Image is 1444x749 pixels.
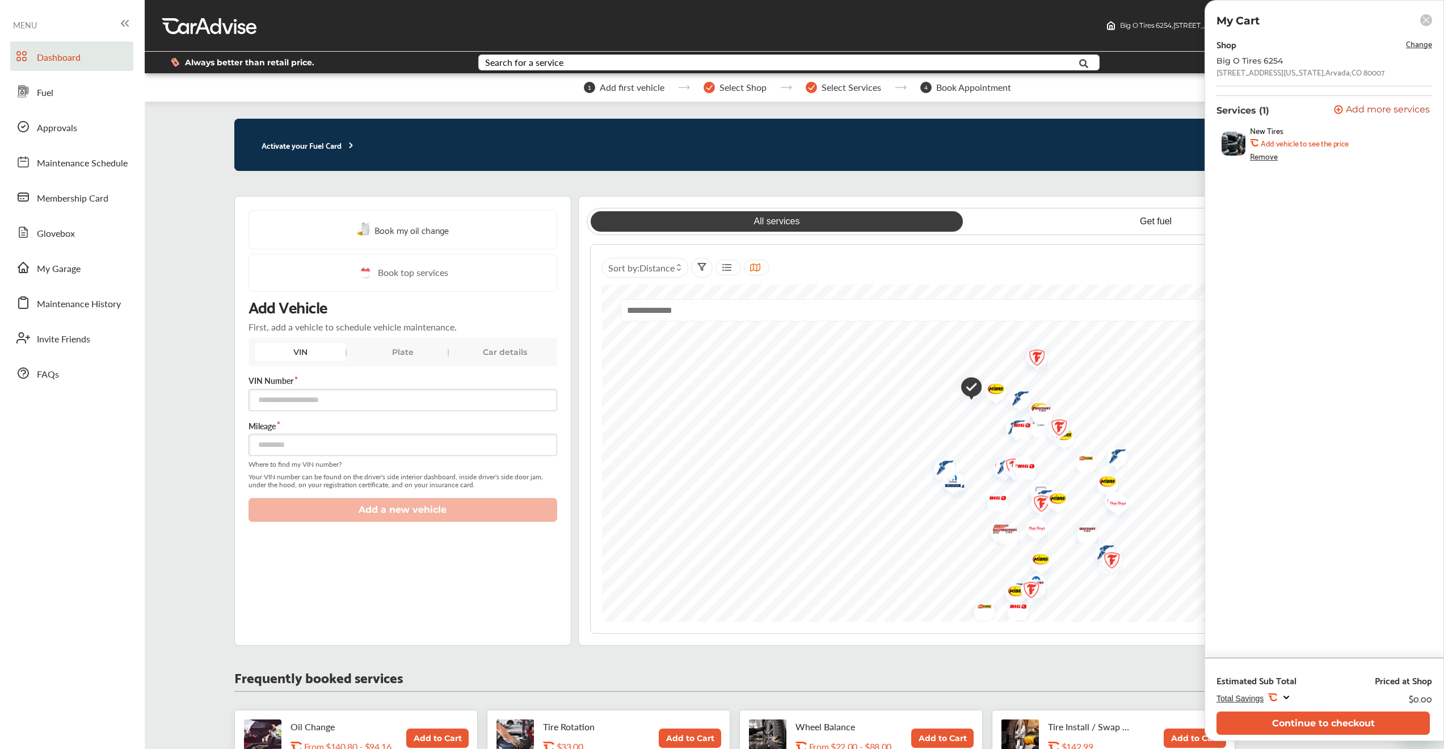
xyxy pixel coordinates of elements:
canvas: Map [602,284,1332,622]
button: Continue to checkout [1216,712,1430,735]
div: Map marker [995,451,1023,487]
img: Midas+Logo_RGB.png [997,578,1028,608]
div: Map marker [999,597,1028,620]
span: Total Savings [1216,694,1264,703]
img: logo-discount-tire.png [990,520,1020,545]
img: Midas+Logo_RGB.png [1039,486,1069,515]
img: logo-discount-tire.png [1001,456,1031,480]
p: Tire Install / Swap Tires [1048,721,1133,732]
span: Your VIN number can be found on the driver's side interior dashboard, inside driver's side door j... [249,473,557,489]
img: logo-firestone.png [1040,412,1070,447]
img: logo-goodyear.png [1001,383,1032,417]
div: Map marker [977,376,1005,405]
div: Map marker [999,575,1027,609]
a: Dashboard [10,41,133,71]
a: Book my oil change [357,222,449,237]
div: Map marker [1022,488,1051,524]
img: logo-firestone.png [1018,342,1048,378]
img: logo-goodyear.png [1025,482,1055,516]
div: Map marker [997,578,1026,608]
span: FAQs [37,367,59,382]
button: Add to Cart [659,729,721,748]
div: Map marker [966,596,994,621]
img: logo-pepboys.png [1018,342,1049,378]
a: Membership Card [10,182,133,212]
div: Remove [1250,152,1278,161]
div: Map marker [1012,574,1041,610]
button: Add to Cart [1164,729,1226,748]
span: Membership Card [37,191,108,206]
p: Frequently booked services [234,671,403,682]
img: header-home-logo.8d720a4f.svg [1106,21,1115,30]
div: Car details [460,343,550,361]
span: Always better than retail price. [185,58,314,66]
div: Map marker [1038,417,1067,441]
img: logo-goodyear.png [1098,441,1129,475]
span: Distance [639,261,675,274]
div: Map marker [1001,383,1030,417]
a: Maintenance History [10,288,133,317]
img: Midas+Logo_RGB.png [1089,468,1119,498]
span: Book top services [378,266,448,280]
p: Services (1) [1216,105,1269,116]
span: Maintenance Schedule [37,156,128,171]
p: My Cart [1216,14,1260,27]
div: Map marker [1001,456,1029,480]
a: My Garage [10,253,133,282]
div: Map marker [1003,416,1032,439]
span: Invite Friends [37,332,90,347]
a: Get fuel [970,211,1342,232]
img: logo-firestone.png [995,451,1025,487]
div: Search for a service [485,58,563,67]
div: Map marker [953,371,981,406]
div: Map marker [1099,488,1127,524]
b: Add vehicle to see the price [1261,139,1349,148]
img: logo-goodyear.png [999,575,1029,609]
img: BigOTires_Logo_2024_BigO_RGB_BrightRed.png [999,597,1029,620]
div: Map marker [1017,573,1045,597]
label: VIN Number [249,375,557,386]
img: stepper-arrow.e24c07c6.svg [678,85,690,90]
div: Map marker [1022,546,1050,576]
div: Map marker [1068,519,1097,543]
div: Map marker [1007,457,1035,480]
a: Approvals [10,112,133,141]
img: new-tires-thumb.jpg [1222,132,1245,156]
p: Oil Change [291,721,376,732]
img: logo-mopar.png [937,467,967,499]
img: logo-goodyear.png [987,452,1017,486]
p: Activate your Fuel Card [234,139,356,152]
div: Map marker [1022,413,1050,437]
span: Where to find my VIN number? [249,461,557,468]
img: stepper-arrow.e24c07c6.svg [780,85,792,90]
div: Map marker [1018,513,1046,549]
div: Map marker [1017,568,1046,601]
img: logo-firestone.png [1093,545,1123,580]
img: logo-mopar.png [934,466,964,499]
span: My Garage [37,262,81,277]
img: logo-pepboys.png [1099,488,1129,524]
img: logo-pepboys.png [1004,450,1034,486]
span: Book my oil change [374,222,449,237]
div: Map marker [1039,486,1067,515]
div: Map marker [1091,551,1119,574]
img: BigOTires_Logo_2024_BigO_RGB_BrightRed.png [1003,416,1033,439]
div: Map marker [1067,448,1096,472]
div: Map marker [1025,482,1053,516]
div: Map marker [934,466,962,499]
div: [STREET_ADDRESS][US_STATE] , Arvada , CO 80007 [1216,68,1384,77]
img: logo-goodyear.png [1087,537,1117,571]
a: Add more services [1334,105,1432,116]
div: Map marker [926,453,954,486]
p: Add Vehicle [249,296,327,316]
span: Add first vehicle [600,82,664,93]
div: Map marker [1024,399,1052,423]
span: Big O Tires 6254 , [STREET_ADDRESS][US_STATE] Arvada , CO 80007 [1120,21,1336,30]
span: Select Shop [719,82,767,93]
span: Change [1406,37,1432,50]
a: Fuel [10,77,133,106]
img: BigOTires_Logo_2024_BigO_RGB_BrightRed.png [1091,551,1121,574]
div: Plate [357,343,448,361]
div: Map marker [1096,486,1125,521]
span: Add more services [1346,105,1430,116]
